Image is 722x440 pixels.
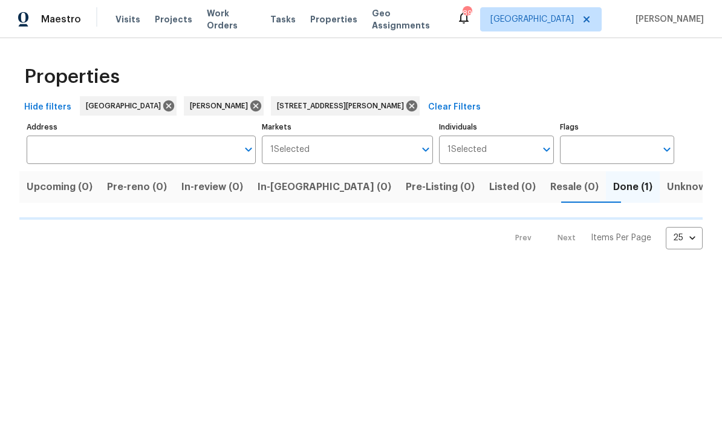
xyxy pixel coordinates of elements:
[258,179,391,195] span: In-[GEOGRAPHIC_DATA] (0)
[184,96,264,116] div: [PERSON_NAME]
[504,227,703,249] nav: Pagination Navigation
[277,100,409,112] span: [STREET_ADDRESS][PERSON_NAME]
[27,123,256,131] label: Address
[86,100,166,112] span: [GEOGRAPHIC_DATA]
[270,145,310,155] span: 1 Selected
[666,222,703,254] div: 25
[240,141,257,158] button: Open
[428,100,481,115] span: Clear Filters
[310,13,357,25] span: Properties
[155,13,192,25] span: Projects
[80,96,177,116] div: [GEOGRAPHIC_DATA]
[423,96,486,119] button: Clear Filters
[41,13,81,25] span: Maestro
[560,123,674,131] label: Flags
[270,15,296,24] span: Tasks
[190,100,253,112] span: [PERSON_NAME]
[262,123,434,131] label: Markets
[24,100,71,115] span: Hide filters
[591,232,651,244] p: Items Per Page
[490,13,574,25] span: [GEOGRAPHIC_DATA]
[181,179,243,195] span: In-review (0)
[406,179,475,195] span: Pre-Listing (0)
[463,7,471,19] div: 89
[24,71,120,83] span: Properties
[107,179,167,195] span: Pre-reno (0)
[631,13,704,25] span: [PERSON_NAME]
[271,96,420,116] div: [STREET_ADDRESS][PERSON_NAME]
[207,7,256,31] span: Work Orders
[372,7,442,31] span: Geo Assignments
[613,179,652,195] span: Done (1)
[439,123,553,131] label: Individuals
[659,141,675,158] button: Open
[550,179,599,195] span: Resale (0)
[447,145,487,155] span: 1 Selected
[538,141,555,158] button: Open
[489,179,536,195] span: Listed (0)
[19,96,76,119] button: Hide filters
[27,179,93,195] span: Upcoming (0)
[417,141,434,158] button: Open
[115,13,140,25] span: Visits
